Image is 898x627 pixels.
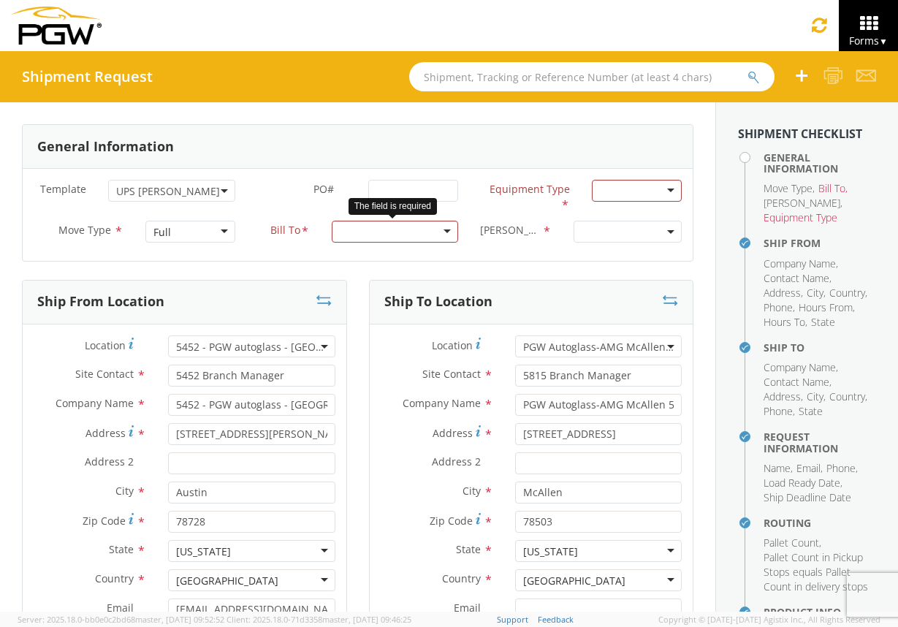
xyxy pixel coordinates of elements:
[826,461,856,475] span: Phone
[116,184,227,198] span: UPS Michael Hanks
[764,342,876,353] h4: Ship To
[764,152,876,175] h4: General Information
[409,62,775,91] input: Shipment, Tracking or Reference Number (at least 4 chars)
[433,426,473,440] span: Address
[432,455,481,468] span: Address 2
[764,300,793,314] span: Phone
[799,300,853,314] span: Hours From
[523,574,625,588] div: [GEOGRAPHIC_DATA]
[764,404,795,419] li: ,
[811,315,835,329] span: State
[83,514,126,528] span: Zip Code
[176,340,327,354] span: 5452 - PGW autoglass - Austin
[764,404,793,418] span: Phone
[56,396,134,410] span: Company Name
[764,181,815,196] li: ,
[807,286,826,300] li: ,
[764,196,840,210] span: [PERSON_NAME]
[764,461,793,476] li: ,
[799,300,855,315] li: ,
[818,181,845,195] span: Bill To
[403,396,481,410] span: Company Name
[764,375,832,389] li: ,
[826,461,858,476] li: ,
[849,34,888,47] span: Forms
[75,367,134,381] span: Site Contact
[322,614,411,625] span: master, [DATE] 09:46:25
[764,550,868,593] span: Pallet Count in Pickup Stops equals Pallet Count in delivery stops
[135,614,224,625] span: master, [DATE] 09:52:52
[658,614,880,626] span: Copyright © [DATE]-[DATE] Agistix Inc., All Rights Reserved
[176,544,231,559] div: [US_STATE]
[829,286,865,300] span: Country
[538,614,574,625] a: Feedback
[108,180,235,202] span: UPS Michael Hanks
[764,271,829,285] span: Contact Name
[227,614,411,625] span: Client: 2025.18.0-71d3358
[85,338,126,352] span: Location
[85,426,126,440] span: Address
[764,476,840,490] span: Load Ready Date
[85,455,134,468] span: Address 2
[11,7,102,45] img: pgw-form-logo-1aaa8060b1cc70fad034.png
[829,286,867,300] li: ,
[115,484,134,498] span: City
[349,198,437,215] div: The field is required
[764,389,803,404] li: ,
[799,404,823,418] span: State
[384,294,492,309] h3: Ship To Location
[764,256,836,270] span: Company Name
[22,69,153,85] h4: Shipment Request
[764,315,805,329] span: Hours To
[764,389,801,403] span: Address
[497,614,528,625] a: Support
[37,140,174,154] h3: General Information
[432,338,473,352] span: Location
[764,476,842,490] li: ,
[764,181,813,195] span: Move Type
[764,196,842,210] li: ,
[442,571,481,585] span: Country
[523,340,674,354] span: PGW Autoglass-AMG McAllen 5815
[37,294,164,309] h3: Ship From Location
[764,315,807,330] li: ,
[829,389,865,403] span: Country
[480,223,541,240] span: Bill Code
[764,431,876,454] h4: Request Information
[58,223,111,237] span: Move Type
[764,237,876,248] h4: Ship From
[764,286,801,300] span: Address
[829,389,867,404] li: ,
[796,461,821,475] span: Email
[176,574,278,588] div: [GEOGRAPHIC_DATA]
[515,335,682,357] span: PGW Autoglass-AMG McAllen 5815
[18,614,224,625] span: Server: 2025.18.0-bb0e0c2bd68
[270,223,300,240] span: Bill To
[430,514,473,528] span: Zip Code
[764,286,803,300] li: ,
[456,542,481,556] span: State
[807,389,826,404] li: ,
[40,182,86,196] span: Template
[807,389,823,403] span: City
[764,536,821,550] li: ,
[764,375,829,389] span: Contact Name
[818,181,848,196] li: ,
[764,271,832,286] li: ,
[463,484,481,498] span: City
[764,461,791,475] span: Name
[109,542,134,556] span: State
[764,360,838,375] li: ,
[764,300,795,315] li: ,
[879,35,888,47] span: ▼
[107,601,134,615] span: Email
[738,126,862,142] strong: Shipment Checklist
[153,225,171,240] div: Full
[422,367,481,381] span: Site Contact
[764,256,838,271] li: ,
[168,335,335,357] span: 5452 - PGW autoglass - Austin
[490,182,570,196] span: Equipment Type
[796,461,823,476] li: ,
[523,544,578,559] div: [US_STATE]
[764,517,876,528] h4: Routing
